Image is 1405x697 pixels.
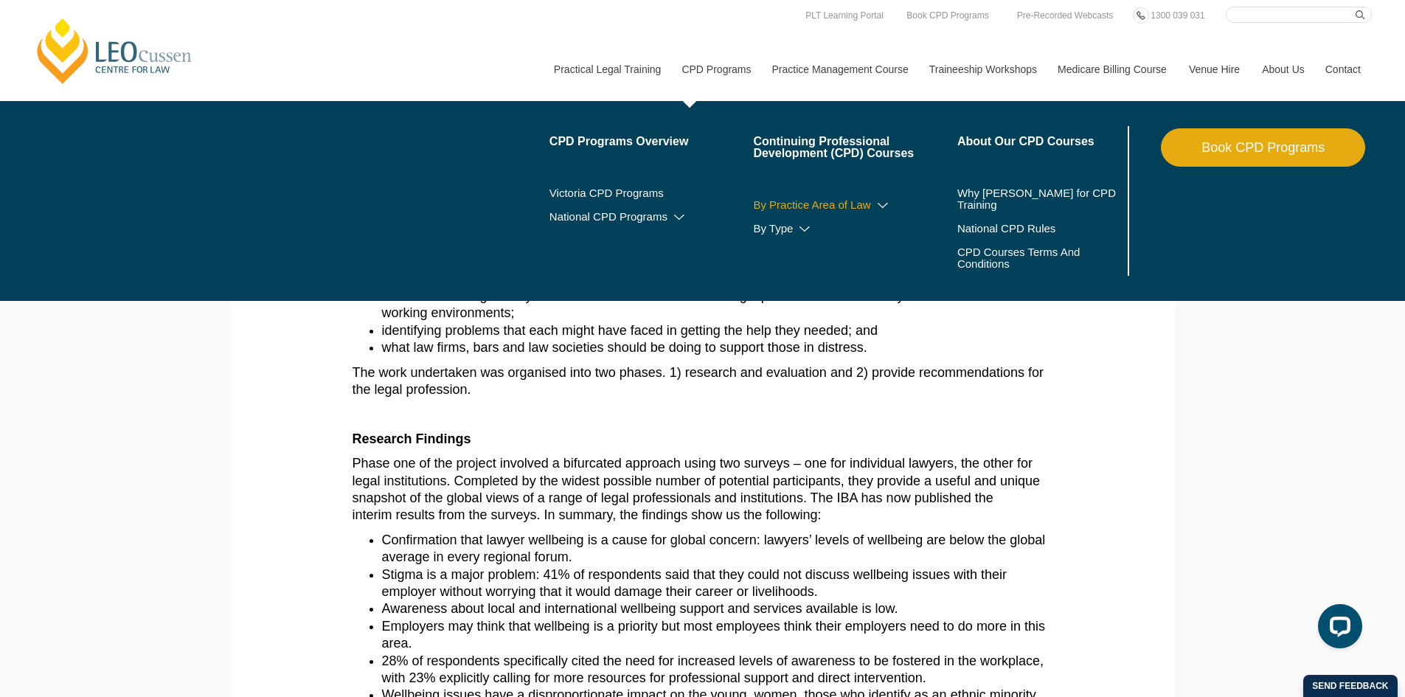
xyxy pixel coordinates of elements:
[918,38,1047,101] a: Traineeship Workshops
[382,567,1007,599] span: Stigma is a major problem: 41% of respondents said that they could not discuss wellbeing issues w...
[33,16,196,86] a: [PERSON_NAME] Centre for Law
[353,431,471,446] strong: Research Findings
[957,187,1125,211] a: Why [PERSON_NAME] for CPD Training
[957,136,1125,148] a: About Our CPD Courses
[1161,128,1365,167] a: Book CPD Programs
[1147,7,1208,24] a: 1300 039 031
[957,246,1088,270] a: CPD Courses Terms And Conditions
[753,199,957,211] a: By Practice Area of Law
[353,365,1044,397] span: The work undertaken was organised into two phases. 1) research and evaluation and 2) provide reco...
[543,38,671,101] a: Practical Legal Training
[549,136,754,148] a: CPD Programs Overview
[1306,598,1368,660] iframe: LiveChat chat widget
[670,38,760,101] a: CPD Programs
[957,223,1125,235] a: National CPD Rules
[353,456,1041,522] span: Phase one of the project involved a bifurcated approach using two surveys – one for individual la...
[549,187,754,199] a: Victoria CPD Programs
[761,38,918,101] a: Practice Management Course
[549,211,754,223] a: National CPD Programs
[1178,38,1251,101] a: Venue Hire
[382,601,898,616] span: Awareness about local and international wellbeing support and services available is low.
[753,136,957,159] a: Continuing Professional Development (CPD) Courses
[1151,10,1204,21] span: 1300 039 031
[1047,38,1178,101] a: Medicare Billing Course
[1013,7,1117,24] a: Pre-Recorded Webcasts
[1251,38,1314,101] a: About Us
[382,340,867,355] span: what law firms, bars and law societies should be doing to support those in distress.
[753,223,957,235] a: By Type
[382,323,878,338] span: identifying problems that each might have faced in getting the help they needed; and
[1314,38,1372,101] a: Contact
[382,653,1044,685] span: 28% of respondents specifically cited the need for increased levels of awareness to be fostered i...
[382,619,1045,651] span: Employers may think that wellbeing is a priority but most employees think their employers need to...
[382,533,1046,564] span: Confirmation that lawyer wellbeing is a cause for global concern: lawyers’ levels of wellbeing ar...
[903,7,992,24] a: Book CPD Programs
[802,7,887,24] a: PLT Learning Portal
